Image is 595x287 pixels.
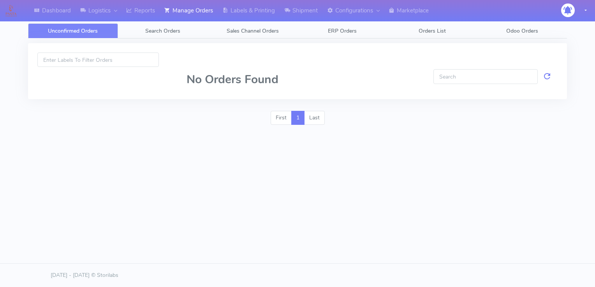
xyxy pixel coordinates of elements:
span: Odoo Orders [506,27,538,35]
input: Search [433,69,538,84]
span: Unconfirmed Orders [48,27,98,35]
span: ERP Orders [328,27,357,35]
h2: No Orders Found [37,73,558,86]
span: Search Orders [145,27,180,35]
ul: Tabs [28,23,567,38]
input: Enter Labels To Filter Orders [37,52,159,67]
span: Sales Channel Orders [227,27,279,35]
span: Orders List [419,27,446,35]
a: 1 [291,111,305,125]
